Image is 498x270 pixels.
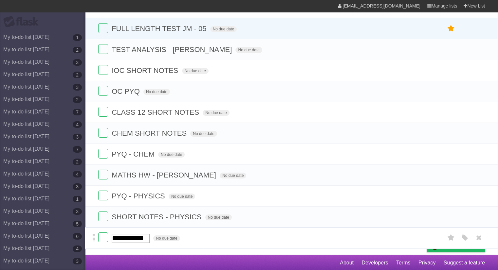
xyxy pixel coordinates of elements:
span: CLASS 12 SHORT NOTES [112,108,201,116]
b: 3 [73,84,82,91]
span: No due date [220,173,246,178]
b: 4 [73,171,82,177]
a: About [340,257,354,269]
label: Done [98,107,108,117]
b: 3 [73,258,82,264]
span: PYQ - PHYSICS [112,192,167,200]
b: 6 [73,233,82,240]
b: 1 [73,196,82,202]
b: 3 [73,59,82,66]
label: Star task [445,23,457,34]
label: Done [98,149,108,159]
span: No due date [190,131,217,137]
b: 7 [73,109,82,115]
label: Done [98,65,108,75]
span: No due date [182,68,209,74]
b: 3 [73,183,82,190]
label: Done [98,23,108,33]
span: No due date [169,194,195,199]
b: 2 [73,72,82,78]
a: Privacy [418,257,435,269]
b: 4 [73,245,82,252]
label: Done [98,128,108,138]
span: No due date [235,47,262,53]
b: 3 [73,134,82,140]
span: No due date [210,26,237,32]
span: No due date [205,214,232,220]
a: Suggest a feature [444,257,485,269]
span: IOC SHORT NOTES [112,66,180,75]
b: 2 [73,96,82,103]
span: No due date [158,152,185,158]
label: Done [98,211,108,221]
label: Done [98,44,108,54]
span: Buy me a coffee [441,241,482,252]
span: CHEM SHORT NOTES [112,129,188,137]
span: FULL LENGTH TEST JM - 05 [112,25,208,33]
b: 2 [73,159,82,165]
b: 5 [73,221,82,227]
label: Star task [445,232,457,243]
span: SHORT NOTES - PHYSICS [112,213,203,221]
label: Done [98,232,108,242]
b: 2 [73,47,82,53]
b: 7 [73,146,82,153]
a: Terms [396,257,411,269]
label: Done [98,191,108,200]
span: No due date [153,235,180,241]
span: PYQ - CHEM [112,150,156,158]
label: Done [98,170,108,179]
b: 1 [73,34,82,41]
span: MATHS HW - [PERSON_NAME] [112,171,218,179]
span: OC PYQ [112,87,141,95]
span: TEST ANALYSIS - [PERSON_NAME] [112,45,233,54]
b: 3 [73,208,82,215]
a: Developers [361,257,388,269]
label: Done [98,86,108,96]
span: No due date [143,89,170,95]
span: No due date [203,110,229,116]
b: 4 [73,121,82,128]
div: Flask [3,16,43,28]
